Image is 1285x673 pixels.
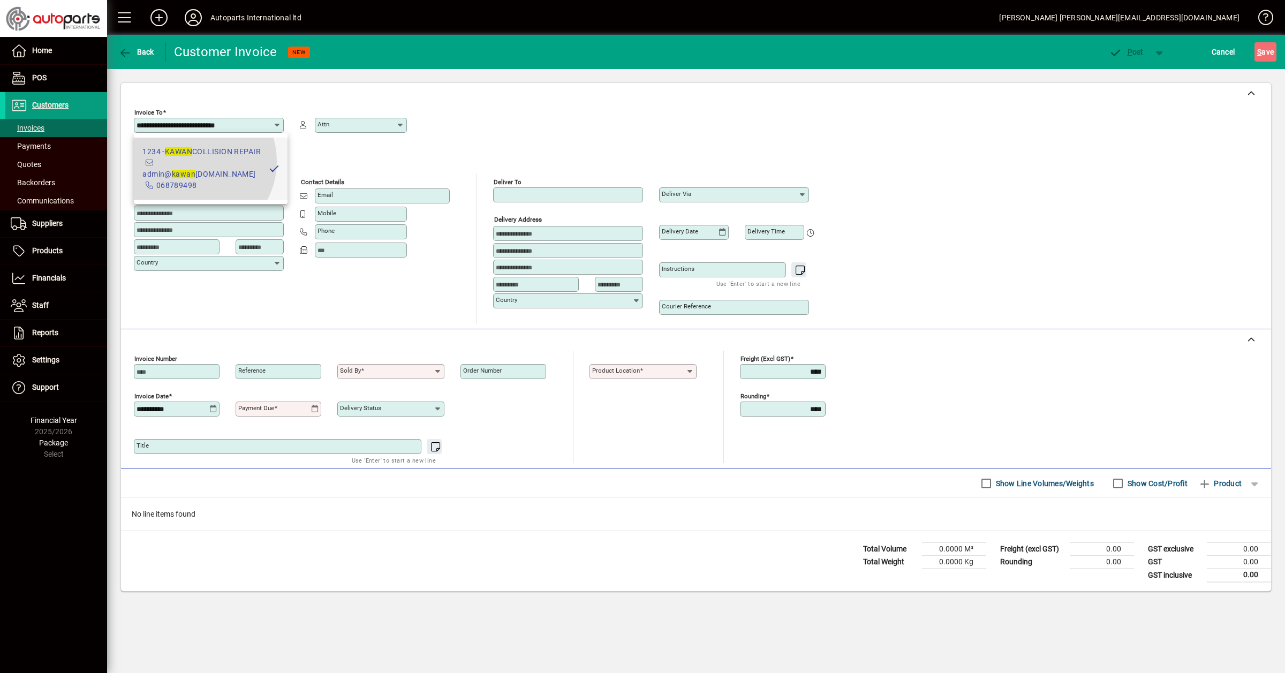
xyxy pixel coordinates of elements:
[292,49,306,56] span: NEW
[740,355,790,362] mat-label: Freight (excl GST)
[116,42,157,62] button: Back
[11,196,74,205] span: Communications
[1128,48,1132,56] span: P
[32,301,49,309] span: Staff
[999,9,1239,26] div: [PERSON_NAME] [PERSON_NAME][EMAIL_ADDRESS][DOMAIN_NAME]
[5,238,107,264] a: Products
[176,8,210,27] button: Profile
[318,227,335,235] mat-label: Phone
[39,438,68,447] span: Package
[1143,543,1207,556] td: GST exclusive
[5,210,107,237] a: Suppliers
[142,8,176,27] button: Add
[662,265,694,273] mat-label: Instructions
[137,442,149,449] mat-label: Title
[5,320,107,346] a: Reports
[340,404,381,412] mat-label: Delivery status
[11,142,51,150] span: Payments
[32,383,59,391] span: Support
[107,42,166,62] app-page-header-button: Back
[5,347,107,374] a: Settings
[716,277,800,290] mat-hint: Use 'Enter' to start a new line
[11,160,41,169] span: Quotes
[5,137,107,155] a: Payments
[32,73,47,82] span: POS
[32,246,63,255] span: Products
[1207,569,1271,582] td: 0.00
[662,190,691,198] mat-label: Deliver via
[1070,543,1134,556] td: 0.00
[1143,569,1207,582] td: GST inclusive
[238,367,266,374] mat-label: Reference
[922,543,986,556] td: 0.0000 M³
[210,9,301,26] div: Autoparts International ltd
[747,228,785,235] mat-label: Delivery time
[340,367,361,374] mat-label: Sold by
[31,416,77,425] span: Financial Year
[592,367,640,374] mat-label: Product location
[32,219,63,228] span: Suppliers
[5,155,107,173] a: Quotes
[5,119,107,137] a: Invoices
[134,109,163,116] mat-label: Invoice To
[1254,42,1276,62] button: Save
[858,543,922,556] td: Total Volume
[1207,556,1271,569] td: 0.00
[858,556,922,569] td: Total Weight
[5,37,107,64] a: Home
[11,178,55,187] span: Backorders
[352,454,436,466] mat-hint: Use 'Enter' to start a new line
[318,120,329,128] mat-label: Attn
[1209,42,1238,62] button: Cancel
[1257,43,1274,61] span: ave
[1070,556,1134,569] td: 0.00
[1193,474,1247,493] button: Product
[5,374,107,401] a: Support
[318,209,336,217] mat-label: Mobile
[496,296,517,304] mat-label: Country
[32,328,58,337] span: Reports
[662,228,698,235] mat-label: Delivery date
[5,65,107,92] a: POS
[740,392,766,400] mat-label: Rounding
[1143,556,1207,569] td: GST
[1198,475,1242,492] span: Product
[5,265,107,292] a: Financials
[1109,48,1144,56] span: ost
[134,355,177,362] mat-label: Invoice number
[1257,48,1261,56] span: S
[5,292,107,319] a: Staff
[1250,2,1272,37] a: Knowledge Base
[318,191,333,199] mat-label: Email
[5,173,107,192] a: Backorders
[995,543,1070,556] td: Freight (excl GST)
[269,170,286,187] button: Copy to Delivery address
[32,356,59,364] span: Settings
[922,556,986,569] td: 0.0000 Kg
[32,274,66,282] span: Financials
[32,101,69,109] span: Customers
[494,178,521,186] mat-label: Deliver To
[5,192,107,210] a: Communications
[994,478,1094,489] label: Show Line Volumes/Weights
[1125,478,1188,489] label: Show Cost/Profit
[662,303,711,310] mat-label: Courier Reference
[11,124,44,132] span: Invoices
[118,48,154,56] span: Back
[121,498,1271,531] div: No line items found
[32,46,52,55] span: Home
[134,392,169,400] mat-label: Invoice date
[1103,42,1149,62] button: Post
[463,367,502,374] mat-label: Order number
[1207,543,1271,556] td: 0.00
[995,556,1070,569] td: Rounding
[1212,43,1235,61] span: Cancel
[238,404,274,412] mat-label: Payment due
[137,259,158,266] mat-label: Country
[174,43,277,61] div: Customer Invoice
